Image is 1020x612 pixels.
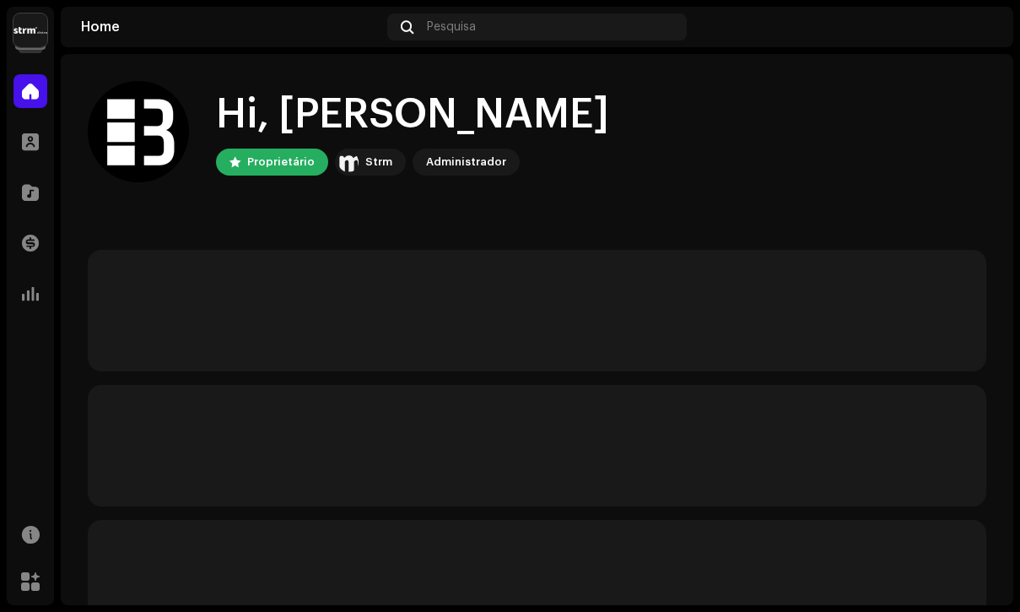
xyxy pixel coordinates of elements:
img: 46aaf377-f20d-48b1-aa9e-f63f87bb6524 [966,14,993,41]
div: Administrador [426,152,506,172]
img: 408b884b-546b-4518-8448-1008f9c76b02 [338,152,359,172]
div: Proprietário [247,152,315,172]
img: 408b884b-546b-4518-8448-1008f9c76b02 [13,14,47,47]
div: Home [81,20,380,34]
span: Pesquisa [427,20,476,34]
div: Hi, [PERSON_NAME] [216,88,609,142]
div: Strm [365,152,392,172]
img: 46aaf377-f20d-48b1-aa9e-f63f87bb6524 [88,81,189,182]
